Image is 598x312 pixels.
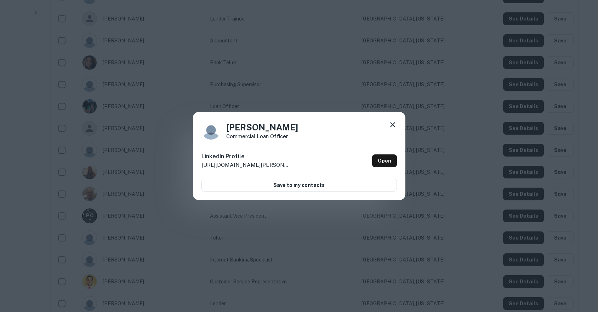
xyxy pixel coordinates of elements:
[201,120,221,140] img: 9c8pery4andzj6ohjkjp54ma2
[201,179,397,192] button: Save to my contacts
[226,121,298,134] h4: [PERSON_NAME]
[563,255,598,289] iframe: Chat Widget
[201,152,290,161] h6: LinkedIn Profile
[372,154,397,167] a: Open
[201,161,290,169] p: [URL][DOMAIN_NAME][PERSON_NAME]
[226,134,298,139] p: Commercial Loan Officer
